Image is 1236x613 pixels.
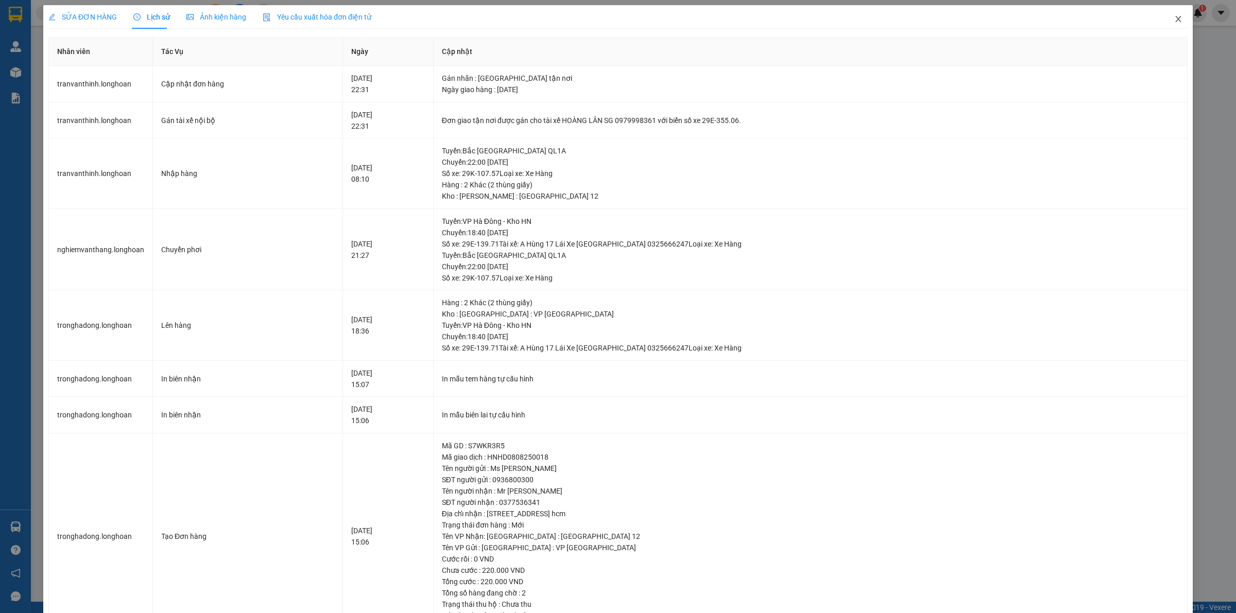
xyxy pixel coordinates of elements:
div: [DATE] 22:31 [351,73,425,95]
span: picture [186,13,194,21]
div: Tạo Đơn hàng [161,531,334,542]
div: Tổng số hàng đang chờ : 2 [442,587,1179,599]
div: Đơn giao tận nơi được gán cho tài xế HOÀNG LÂN SG 0979998361 với biển số xe 29E-355.06. [442,115,1179,126]
div: In mẫu tem hàng tự cấu hình [442,373,1179,384]
div: Địa chỉ nhận : [STREET_ADDRESS] hcm [442,508,1179,519]
div: In biên nhận [161,409,334,421]
div: SĐT người nhận : 0377536341 [442,497,1179,508]
div: Cước rồi : 0 VND [442,553,1179,565]
td: tronghadong.longhoan [49,361,153,397]
span: Yêu cầu xuất hóa đơn điện tử [263,13,371,21]
div: [DATE] 21:27 [351,238,425,261]
td: tranvanthinh.longhoan [49,66,153,102]
span: Ảnh kiện hàng [186,13,246,21]
th: Nhân viên [49,38,153,66]
th: Cập nhật [434,38,1188,66]
div: Kho : [GEOGRAPHIC_DATA] : VP [GEOGRAPHIC_DATA] [442,308,1179,320]
div: Hàng : 2 Khác (2 thùng giấy) [442,297,1179,308]
div: Tên người nhận : Mr [PERSON_NAME] [442,485,1179,497]
div: Trạng thái thu hộ : Chưa thu [442,599,1179,610]
span: edit [48,13,56,21]
td: tranvanthinh.longhoan [49,138,153,209]
span: Lịch sử [133,13,170,21]
div: In mẫu biên lai tự cấu hình [442,409,1179,421]
div: Tên VP Gửi : [GEOGRAPHIC_DATA] : VP [GEOGRAPHIC_DATA] [442,542,1179,553]
div: Lên hàng [161,320,334,331]
div: Kho : [PERSON_NAME] : [GEOGRAPHIC_DATA] 12 [442,190,1179,202]
td: tranvanthinh.longhoan [49,102,153,139]
div: Cập nhật đơn hàng [161,78,334,90]
div: Hàng : 2 Khác (2 thùng giấy) [442,179,1179,190]
img: icon [263,13,271,22]
div: Chuyển phơi [161,244,334,255]
div: [DATE] 22:31 [351,109,425,132]
div: Tuyến : Bắc [GEOGRAPHIC_DATA] QL1A Chuyến: 22:00 [DATE] Số xe: 29K-107.57 Loại xe: Xe Hàng [442,250,1179,284]
th: Tác Vụ [153,38,343,66]
div: Trạng thái đơn hàng : Mới [442,519,1179,531]
span: SỬA ĐƠN HÀNG [48,13,117,21]
div: Tên VP Nhận: [GEOGRAPHIC_DATA] : [GEOGRAPHIC_DATA] 12 [442,531,1179,542]
div: [DATE] 15:07 [351,367,425,390]
div: [DATE] 15:06 [351,404,425,426]
td: tronghadong.longhoan [49,397,153,433]
span: clock-circle [133,13,141,21]
div: Gán tài xế nội bộ [161,115,334,126]
th: Ngày [343,38,434,66]
div: Ngày giao hàng : [DATE] [442,84,1179,95]
div: Tuyến : VP Hà Đông - Kho HN Chuyến: 18:40 [DATE] Số xe: 29E-139.71 Tài xế: A Hùng 17 Lái Xe [GEOG... [442,320,1179,354]
div: Nhập hàng [161,168,334,179]
td: tronghadong.longhoan [49,290,153,361]
div: [DATE] 15:06 [351,525,425,548]
div: SĐT người gửi : 0936800300 [442,474,1179,485]
div: [DATE] 18:36 [351,314,425,337]
div: Mã giao dịch : HNHD0808250018 [442,451,1179,463]
div: [DATE] 08:10 [351,162,425,185]
div: Tuyến : Bắc [GEOGRAPHIC_DATA] QL1A Chuyến: 22:00 [DATE] Số xe: 29K-107.57 Loại xe: Xe Hàng [442,145,1179,179]
button: Close [1164,5,1193,34]
div: In biên nhận [161,373,334,384]
div: Tuyến : VP Hà Đông - Kho HN Chuyến: 18:40 [DATE] Số xe: 29E-139.71 Tài xế: A Hùng 17 Lái Xe [GEOG... [442,216,1179,250]
div: Chưa cước : 220.000 VND [442,565,1179,576]
div: Tên người gửi : Ms [PERSON_NAME] [442,463,1179,474]
div: Mã GD : S7WKR3R5 [442,440,1179,451]
td: nghiemvanthang.longhoan [49,209,153,291]
div: Tổng cước : 220.000 VND [442,576,1179,587]
div: Gán nhãn : [GEOGRAPHIC_DATA] tận nơi [442,73,1179,84]
span: close [1174,15,1182,23]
